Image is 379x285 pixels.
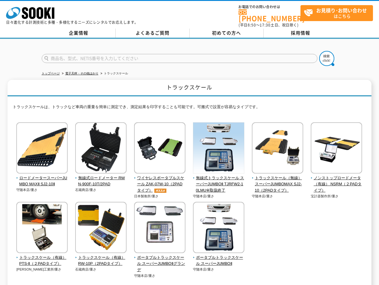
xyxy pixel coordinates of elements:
span: ロードメータースーパーJUMBO MAXⅡ SJ2-10Ⅱ [16,175,68,188]
img: ロードメータースーパーJUMBO MAXⅡ SJ2-10Ⅱ [16,122,68,175]
a: ポータブルトラックスケール スーパーJUMBOⅡグランデ [134,249,186,273]
span: 17:30 [260,22,271,28]
span: はこちら [304,5,373,20]
strong: お見積り･お問い合わせ [316,7,367,14]
a: お見積り･お問い合わせはこちら [300,5,373,21]
span: お電話でのお問い合わせは [239,5,300,9]
a: 初めての方へ [190,29,264,38]
img: ポータブルトラックスケール スーパーJUMBOⅡグランデ [134,202,185,255]
img: ワイヤレスポータブルスケール ZAK-07W-10（2PADタイプ） [134,122,185,175]
a: トラックスケール（有線） PTS-Ⅱ（２PADタイプ） [16,249,68,267]
span: ワイヤレスポータブルスケール ZAK-07W-10（2PADタイプ） [134,175,186,194]
img: ノンストップロードメータ（有線） NSRM（２PADタイプ） [311,122,362,175]
img: オススメ [153,189,168,193]
p: [PERSON_NAME]工業所/重さ [16,267,68,272]
a: 無線式ロードメーター RWN-900F-10T/2PAD [75,169,127,187]
a: よくあるご質問 [116,29,190,38]
p: 日本製衡所/重さ [134,194,186,199]
span: 無線式ロードメーター RWN-900F-10T/2PAD [75,175,127,188]
span: ノンストップロードメータ（有線） NSRM（２PADタイプ） [311,175,362,194]
a: トラックスケール（無線） スーパーJUMBOMAX SJ2-10（2PADタイプ） [252,169,304,194]
p: 宝計器製作所/重さ [311,194,362,199]
p: 守随本店/重さ [16,187,68,193]
span: トラックスケール（無線） スーパーJUMBOMAX SJ2-10（2PADタイプ） [252,175,304,194]
img: トラックスケール（有線） RW-10P（2PADタイプ） [75,202,127,255]
p: 日々進化する計測技術と多種・多様化するニーズにレンタルでお応えします。 [6,20,138,24]
img: btn_search.png [319,51,334,66]
a: 電子天秤・その他はかり [65,72,98,75]
span: トラックスケール（有線） RW-10P（2PADタイプ） [75,255,127,267]
span: トラックスケール（有線） PTS-Ⅱ（２PADタイプ） [16,255,68,267]
a: 無線式トラックスケール スーパーJUMBOⅡ TJRFW2-10LMU※取扱終了 [193,169,245,194]
span: 無線式トラックスケール スーパーJUMBOⅡ TJRFW2-10LMU※取扱終了 [193,175,245,194]
p: 石蔵商店/重さ [75,267,127,272]
a: 企業情報 [42,29,116,38]
img: トラックスケール（無線） スーパーJUMBOMAX SJ2-10（2PADタイプ） [252,122,303,175]
a: ロードメータースーパーJUMBO MAXⅡ SJ2-10Ⅱ [16,169,68,187]
span: (平日 ～ 土日、祝日除く) [239,22,298,28]
img: トラックスケール（有線） PTS-Ⅱ（２PADタイプ） [16,202,68,255]
a: トップページ [42,72,60,75]
a: 採用情報 [264,29,338,38]
p: 守随本店/重さ [193,194,245,199]
p: 守随本店/重さ [252,194,304,199]
h1: トラックスケール [8,80,371,96]
input: 商品名、型式、NETIS番号を入力してください [42,54,317,63]
span: ポータブルトラックスケール スーパーJUMBOⅡ [193,255,245,267]
p: 石蔵商店/重さ [75,187,127,193]
a: ワイヤレスポータブルスケール ZAK-07W-10（2PADタイプ）オススメ [134,169,186,194]
a: [PHONE_NUMBER] [239,9,300,22]
img: ポータブルトラックスケール スーパーJUMBOⅡ [193,202,244,255]
span: ポータブルトラックスケール スーパーJUMBOⅡグランデ [134,255,186,273]
a: ノンストップロードメータ（有線） NSRM（２PADタイプ） [311,169,362,194]
span: 8:50 [248,22,256,28]
p: トラックスケールは、トラックなど車両の重量を簡単に測定でき、測定結果を印字することも可能です。可搬式で設置が容易なタイプです。 [13,104,366,113]
li: トラックスケール [99,70,128,77]
img: 無線式ロードメーター RWN-900F-10T/2PAD [75,122,127,175]
img: 無線式トラックスケール スーパーJUMBOⅡ TJRFW2-10LMU※取扱終了 [193,122,244,175]
span: 初めての方へ [212,30,241,36]
p: 守随本店/重さ [193,267,245,272]
p: 守随本店/重さ [134,273,186,278]
a: トラックスケール（有線） RW-10P（2PADタイプ） [75,249,127,267]
a: ポータブルトラックスケール スーパーJUMBOⅡ [193,249,245,267]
